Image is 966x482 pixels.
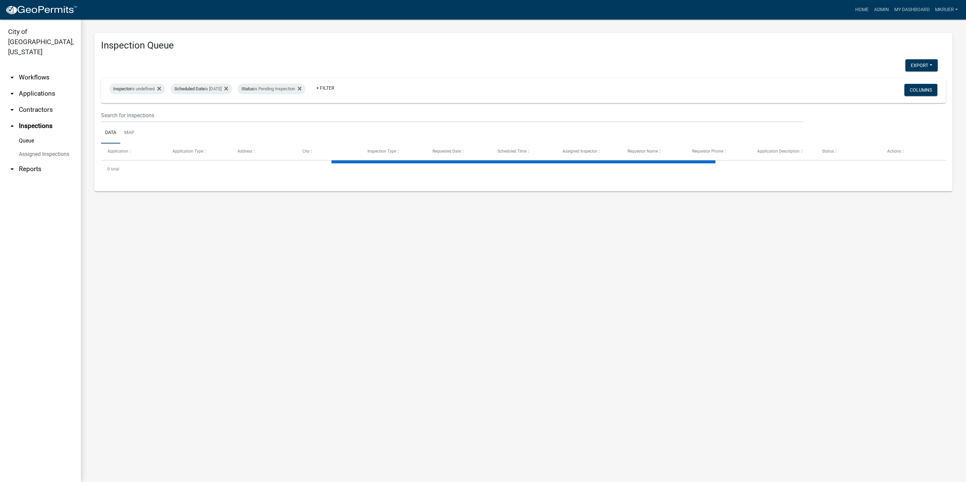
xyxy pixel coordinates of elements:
span: Application Type [172,149,203,154]
datatable-header-cell: Requestor Phone [686,143,751,160]
datatable-header-cell: Requested Date [426,143,491,160]
a: + Filter [311,82,340,94]
a: Map [120,122,138,144]
span: Scheduled Date [174,86,205,91]
datatable-header-cell: Application Description [751,143,816,160]
div: 0 total [101,161,946,178]
button: Columns [904,84,937,96]
span: Requestor Name [627,149,658,154]
datatable-header-cell: Address [231,143,296,160]
span: Inspector [113,86,131,91]
span: Application Description [757,149,800,154]
a: My Dashboard [892,3,932,16]
datatable-header-cell: Requestor Name [621,143,686,160]
span: Address [237,149,252,154]
datatable-header-cell: Status [816,143,881,160]
span: Requested Date [432,149,461,154]
h3: Inspection Queue [101,40,946,51]
datatable-header-cell: City [296,143,361,160]
datatable-header-cell: Inspection Type [361,143,426,160]
div: is [DATE] [170,84,232,94]
span: Actions [887,149,901,154]
i: arrow_drop_down [8,90,16,98]
span: Inspection Type [367,149,396,154]
div: is Pending Inspection [237,84,305,94]
datatable-header-cell: Application Type [166,143,231,160]
datatable-header-cell: Actions [881,143,946,160]
i: arrow_drop_down [8,165,16,173]
i: arrow_drop_up [8,122,16,130]
span: Scheduled Time [497,149,526,154]
span: Status [822,149,834,154]
a: Admin [871,3,892,16]
span: Application [107,149,128,154]
a: mkruer [932,3,961,16]
span: Assigned Inspector [562,149,597,154]
button: Export [905,59,938,71]
span: City [302,149,310,154]
a: Home [852,3,871,16]
span: Status [241,86,254,91]
input: Search for inspections [101,108,803,122]
datatable-header-cell: Scheduled Time [491,143,556,160]
div: is undefined [109,84,165,94]
span: Requestor Phone [692,149,723,154]
a: Data [101,122,120,144]
i: arrow_drop_down [8,106,16,114]
datatable-header-cell: Application [101,143,166,160]
datatable-header-cell: Assigned Inspector [556,143,621,160]
i: arrow_drop_down [8,73,16,82]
